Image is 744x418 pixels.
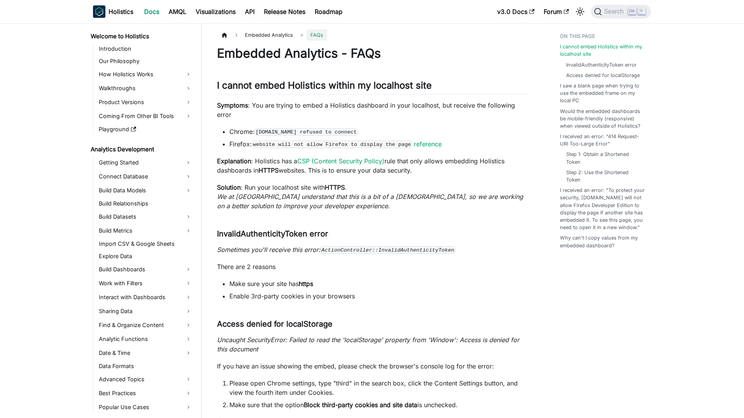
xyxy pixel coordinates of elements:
[259,5,310,18] a: Release Notes
[217,336,519,353] em: Uncaught SecurityError: Failed to read the 'localStorage' property from 'Window': Access is denie...
[96,82,195,94] a: Walkthroughs
[566,72,640,79] a: Access denied for localStorage
[560,133,646,147] a: I received an error: “414 Request-URI Too-Large Error”
[560,43,646,58] a: I cannot embed Holistics within my localhost site
[139,5,164,18] a: Docs
[164,5,191,18] a: AMQL
[240,5,259,18] a: API
[88,144,195,155] a: Analytics Development
[566,169,643,183] a: Step 2: Use the Shortened Token
[560,187,646,231] a: I received an error: "To protect your security, [DOMAIN_NAME] will not allow Firefox Developer Ed...
[191,5,240,18] a: Visualizations
[96,68,195,81] a: How Holistics Works
[307,29,327,41] span: FAQs
[414,140,442,148] a: reference
[96,110,195,122] a: Coming From Other BI Tools
[217,361,529,371] p: If you have an issue showing the embed, please check the browser's console log for the error:
[258,166,279,174] strong: HTTPS
[229,291,529,301] li: Enable 3rd-party cookies in your browsers
[85,23,201,418] nav: Docs sidebar
[217,262,529,271] p: There are 2 reasons
[96,347,195,359] a: Date & Time
[217,157,251,165] strong: Explanation
[96,401,195,413] a: Popular Use Cases
[560,82,646,104] a: I saw a blank page when trying to use the embedded frame on my local PC
[96,43,195,54] a: Introduction
[229,379,529,397] li: Please open Chrome settings, type "third" in the search box, click the Content Settings button, a...
[217,246,455,254] em: Sometimes you'll receive this error:
[96,211,195,223] a: Build Datasets
[560,234,646,249] a: Why can't I copy values from my embedded dashboard?
[229,400,529,409] li: Make sure that the option is unchecked.
[602,8,629,15] span: Search
[229,279,529,288] li: Make sure your site has
[217,101,248,109] strong: Symptoms
[591,5,651,19] button: Search (Ctrl+K)
[320,246,455,254] code: ActionController::InvalidAuthenticityToken
[229,139,529,149] li: Firefox:
[96,224,195,237] a: Build Metrics
[297,157,384,165] a: CSP (Content Security Policy)
[96,305,195,317] a: Sharing Data
[566,61,637,69] a: InvalidAuthenticityToken error
[560,108,646,130] a: Would the embedded dashboards be mobile-friendly (responsive) when viewed outside of Holistics?
[93,5,105,18] img: Holistics
[217,29,529,41] nav: Breadcrumbs
[217,29,232,41] a: Home page
[574,5,586,18] button: Switch between dark and light mode (currently light mode)
[217,156,529,175] p: : Holistics has a rule that only allows embedding Holistics dashboards in websites. This is to en...
[241,29,297,41] span: Embedded Analytics
[217,80,529,94] h2: I cannot embed Holistics within my localhost site
[217,46,529,61] h1: Embedded Analytics - FAQs
[493,5,539,18] a: v3.0 Docs
[96,387,195,399] a: Best Practices
[96,251,195,262] a: Explore Data
[229,127,529,136] li: Chrome:
[566,151,643,165] a: Step 1: Obtain a Shortened Token
[96,263,195,276] a: Build Dashboards
[217,183,241,191] strong: Solution
[96,333,195,345] a: Analytic Functions
[299,280,313,288] strong: https
[96,156,195,169] a: Getting Started
[252,140,412,148] code: website will not allow Firefox to display the page
[304,401,417,409] strong: Block third-party cookies and site data
[325,183,345,191] strong: HTTPS
[539,5,573,18] a: Forum
[217,101,529,119] p: : You are trying to embed a Holistics dashboard in your localhost, but receive the following error
[217,229,529,239] h3: InvalidAuthenticityToken error
[96,319,195,331] a: Find & Organize Content
[217,183,529,211] p: : Run your localhost site with .
[96,124,195,135] a: Playground
[638,8,646,15] kbd: K
[88,31,195,42] a: Welcome to Holistics
[96,277,195,290] a: Work with Filters
[255,128,358,136] code: [DOMAIN_NAME] refused to connect
[217,193,523,210] em: We at [GEOGRAPHIC_DATA] understand that this is a bit of a [DEMOGRAPHIC_DATA], so we are working ...
[96,238,195,249] a: Import CSV & Google Sheets
[310,5,347,18] a: Roadmap
[96,291,195,303] a: Interact with Dashboards
[108,7,133,16] b: Holistics
[96,198,195,209] a: Build Relationships
[96,170,195,183] a: Connect Database
[96,373,195,385] a: Advanced Topics
[96,361,195,372] a: Data Formats
[96,56,195,67] a: Our Philosophy
[93,5,133,18] a: HolisticsHolistics
[96,184,195,197] a: Build Data Models
[96,96,195,108] a: Product Versions
[217,319,529,329] h3: Access denied for localStorage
